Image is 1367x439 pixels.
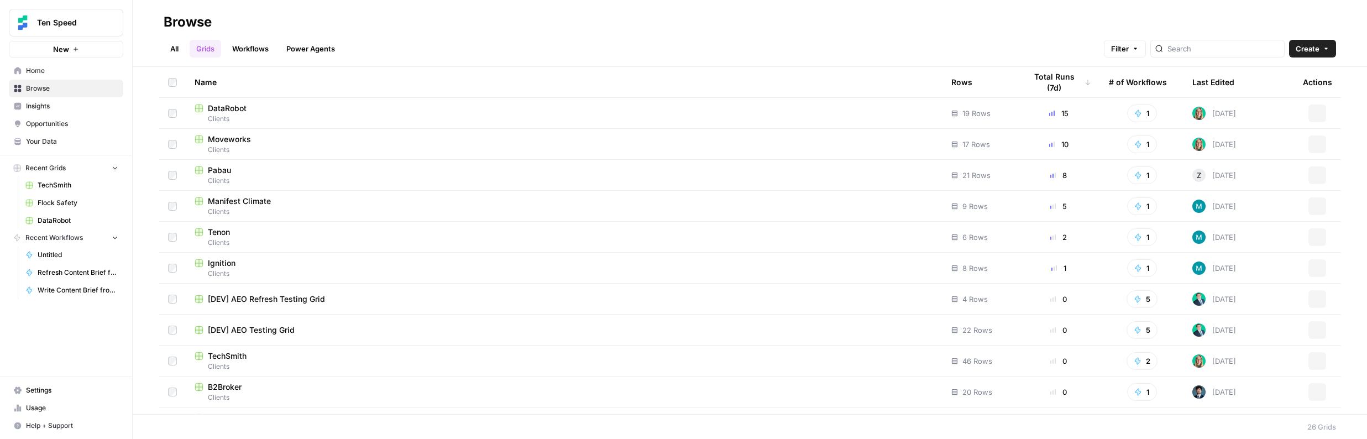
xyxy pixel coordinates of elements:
[20,176,123,194] a: TechSmith
[1192,262,1236,275] div: [DATE]
[20,281,123,299] a: Write Content Brief from Keyword [DEV]
[195,412,934,433] a: Ten SpeedClients
[9,80,123,97] a: Browse
[1192,107,1236,120] div: [DATE]
[9,115,123,133] a: Opportunities
[164,13,212,31] div: Browse
[1192,138,1206,151] img: clj2pqnt5d80yvglzqbzt3r6x08a
[962,232,988,243] span: 6 Rows
[1026,263,1091,274] div: 1
[208,381,242,393] span: B2Broker
[195,294,934,305] a: [DEV] AEO Refresh Testing Grid
[1296,43,1319,54] span: Create
[53,44,69,55] span: New
[25,233,83,243] span: Recent Workflows
[195,196,934,217] a: Manifest ClimateClients
[1111,43,1129,54] span: Filter
[1127,352,1158,370] button: 2
[1026,170,1091,181] div: 8
[208,196,271,207] span: Manifest Climate
[962,325,992,336] span: 22 Rows
[9,229,123,246] button: Recent Workflows
[1109,67,1167,97] div: # of Workflows
[195,325,934,336] a: [DEV] AEO Testing Grid
[195,103,934,124] a: DataRobotClients
[195,114,934,124] span: Clients
[1197,170,1201,181] span: Z
[962,201,988,212] span: 9 Rows
[226,40,275,58] a: Workflows
[1307,421,1336,432] div: 26 Grids
[190,40,221,58] a: Grids
[1192,385,1206,399] img: akd5wg4rckfd5i9ckwsdbvxucqo9
[1289,40,1336,58] button: Create
[195,145,934,155] span: Clients
[195,351,934,372] a: TechSmithClients
[195,362,934,372] span: Clients
[962,263,988,274] span: 8 Rows
[1127,166,1157,184] button: 1
[26,83,118,93] span: Browse
[208,258,235,269] span: Ignition
[1192,200,1206,213] img: 9k9gt13slxq95qn7lcfsj5lxmi7v
[280,40,342,58] a: Power Agents
[38,268,118,278] span: Refresh Content Brief from Keyword [DEV]
[195,165,934,186] a: PabauClients
[1127,383,1157,401] button: 1
[951,67,972,97] div: Rows
[962,139,990,150] span: 17 Rows
[164,40,185,58] a: All
[208,325,295,336] span: [DEV] AEO Testing Grid
[9,9,123,36] button: Workspace: Ten Speed
[26,119,118,129] span: Opportunities
[9,417,123,435] button: Help + Support
[1127,321,1158,339] button: 5
[1127,104,1157,122] button: 1
[208,412,247,424] span: Ten Speed
[1192,323,1206,337] img: loq7q7lwz012dtl6ci9jrncps3v6
[208,294,325,305] span: [DEV] AEO Refresh Testing Grid
[1192,385,1236,399] div: [DATE]
[208,351,247,362] span: TechSmith
[1026,139,1091,150] div: 10
[9,62,123,80] a: Home
[208,165,231,176] span: Pabau
[38,198,118,208] span: Flock Safety
[1026,356,1091,367] div: 0
[13,13,33,33] img: Ten Speed Logo
[25,163,66,173] span: Recent Grids
[208,103,247,114] span: DataRobot
[9,97,123,115] a: Insights
[962,294,988,305] span: 4 Rows
[26,421,118,431] span: Help + Support
[1026,232,1091,243] div: 2
[962,386,992,398] span: 20 Rows
[1026,386,1091,398] div: 0
[20,212,123,229] a: DataRobot
[1127,197,1157,215] button: 1
[195,134,934,155] a: MoveworksClients
[1192,231,1236,244] div: [DATE]
[38,285,118,295] span: Write Content Brief from Keyword [DEV]
[195,269,934,279] span: Clients
[962,108,991,119] span: 19 Rows
[38,250,118,260] span: Untitled
[208,134,251,145] span: Moveworks
[1303,67,1332,97] div: Actions
[1026,325,1091,336] div: 0
[20,246,123,264] a: Untitled
[208,227,230,238] span: Tenon
[1192,292,1206,306] img: loq7q7lwz012dtl6ci9jrncps3v6
[1127,228,1157,246] button: 1
[1192,354,1206,368] img: clj2pqnt5d80yvglzqbzt3r6x08a
[1127,259,1157,277] button: 1
[1127,414,1158,432] button: 2
[1192,354,1236,368] div: [DATE]
[195,381,934,403] a: B2BrokerClients
[20,264,123,281] a: Refresh Content Brief from Keyword [DEV]
[195,67,934,97] div: Name
[1192,169,1236,182] div: [DATE]
[26,137,118,147] span: Your Data
[9,160,123,176] button: Recent Grids
[1192,200,1236,213] div: [DATE]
